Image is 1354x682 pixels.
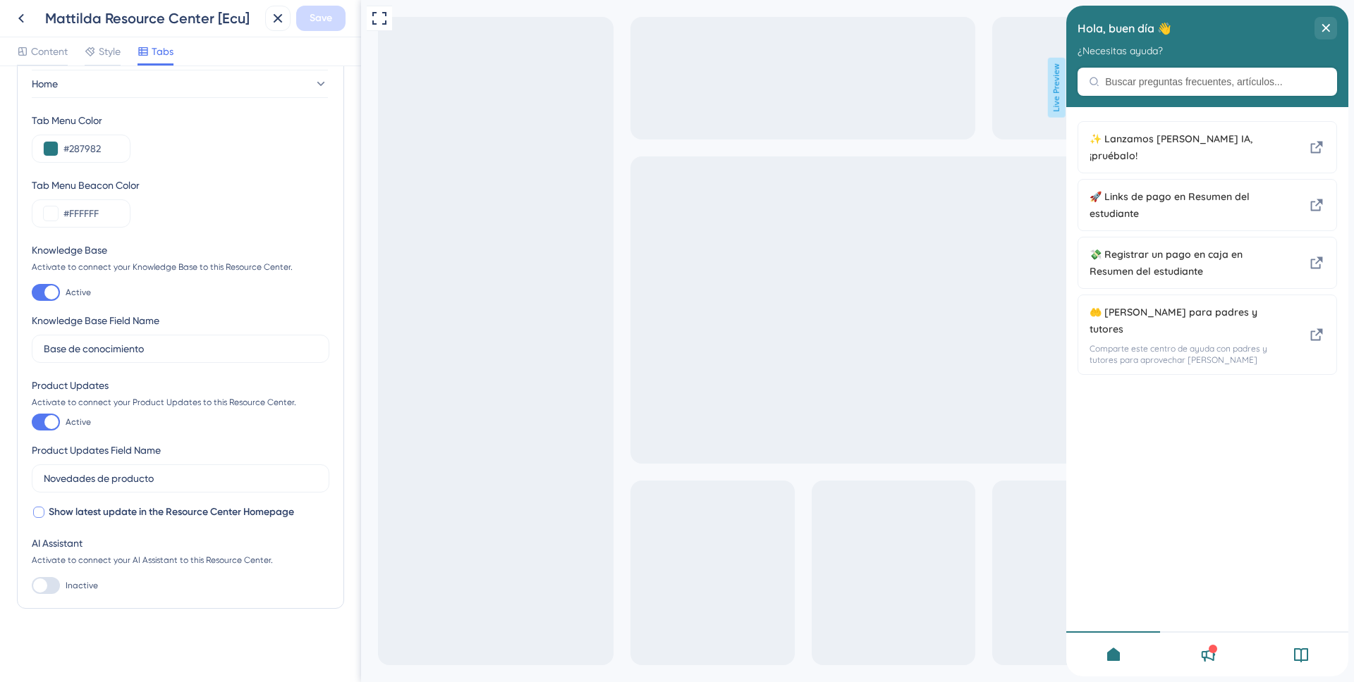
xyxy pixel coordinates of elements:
div: Lanzamos matti IA, ¡pruébalo! [23,125,212,159]
input: Knowledge Base [44,341,317,356]
span: Inactive [66,580,98,591]
span: Active [66,416,91,428]
div: AI Assistant [32,535,329,552]
div: Activate to connect your Knowledge Base to this Resource Center. [32,261,329,273]
div: Knowledge Base Field Name [32,312,159,329]
span: ✨ Lanzamos [PERSON_NAME] IA, ¡pruébalo! [23,125,212,159]
span: Active [66,287,91,298]
span: Style [99,43,121,60]
div: Activate to connect your AI Assistant to this Resource Center. [32,554,329,566]
div: Product Updates Field Name [32,442,161,459]
div: Product Updates [32,377,329,394]
span: Hola, buen día 👋 [11,12,105,33]
button: Home [32,70,328,98]
div: 3 [124,7,128,18]
div: Knowledge Base [32,242,329,259]
input: Product Updates [44,471,317,486]
span: Comparte este centro de ayuda con padres y tutores para aprovechar [PERSON_NAME] [23,337,212,360]
span: Home [32,75,58,92]
div: mattilda para padres y tutores [23,298,212,360]
span: Save [310,10,332,27]
div: Tab Menu Color [32,112,329,129]
span: 💸 Registrar un pago en caja en Resumen del estudiante [23,240,212,274]
div: Tab Menu Beacon Color [32,177,329,194]
span: [PERSON_NAME] [27,4,115,20]
div: Activate to connect your Product Updates to this Resource Center. [32,397,329,408]
div: Registrar un pago en caja en Resumen del estudiante [23,240,212,274]
span: Show latest update in the Resource Center Homepage [49,504,294,521]
span: 🚀 Links de pago en Resumen del estudiante [23,182,212,216]
span: Live Preview [687,58,705,118]
span: Tabs [152,43,173,60]
div: close resource center [248,11,271,34]
span: 🤲 [PERSON_NAME] para padres y tutores [23,298,212,332]
input: Buscar preguntas frecuentes, artículos... [39,70,260,82]
span: ¿Necesitas ayuda? [11,39,97,51]
button: Save [296,6,346,31]
div: Mattilda Resource Center [Ecu] [45,8,260,28]
div: Links de pago en Resumen del estudiante [23,182,212,216]
span: Content [31,43,68,60]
